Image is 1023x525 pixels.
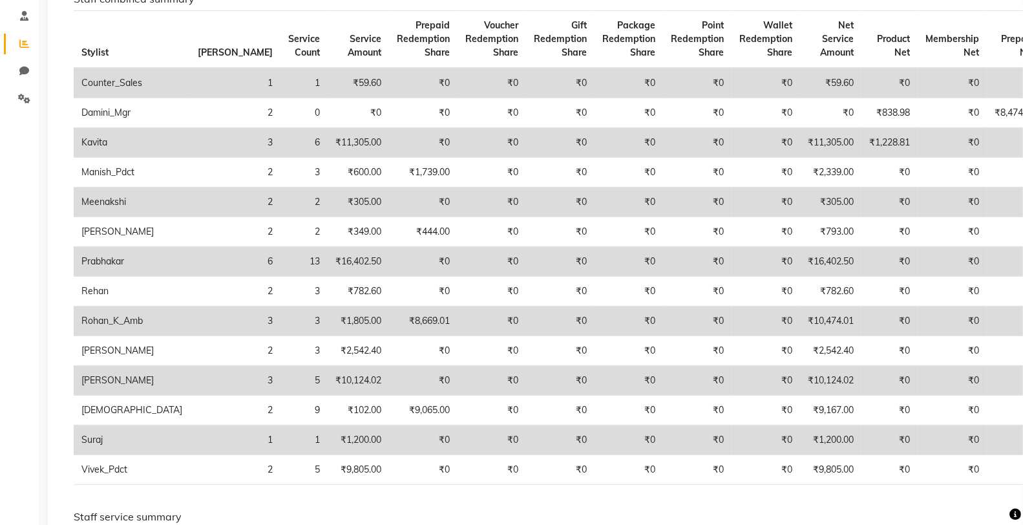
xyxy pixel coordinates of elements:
[595,187,663,217] td: ₹0
[389,455,458,485] td: ₹0
[389,128,458,158] td: ₹0
[663,68,732,98] td: ₹0
[595,396,663,425] td: ₹0
[328,128,389,158] td: ₹11,305.00
[861,98,918,128] td: ₹838.98
[732,128,800,158] td: ₹0
[328,98,389,128] td: ₹0
[534,19,587,58] span: Gift Redemption Share
[663,158,732,187] td: ₹0
[800,396,861,425] td: ₹9,167.00
[918,396,987,425] td: ₹0
[861,247,918,277] td: ₹0
[74,158,190,187] td: Manish_Pdct
[328,187,389,217] td: ₹305.00
[526,158,595,187] td: ₹0
[861,366,918,396] td: ₹0
[861,396,918,425] td: ₹0
[389,396,458,425] td: ₹9,065.00
[526,336,595,366] td: ₹0
[328,396,389,425] td: ₹102.00
[918,68,987,98] td: ₹0
[328,158,389,187] td: ₹600.00
[328,306,389,336] td: ₹1,805.00
[74,128,190,158] td: Kavita
[458,187,526,217] td: ₹0
[526,277,595,306] td: ₹0
[328,68,389,98] td: ₹59.60
[190,425,280,455] td: 1
[861,306,918,336] td: ₹0
[663,277,732,306] td: ₹0
[74,68,190,98] td: Counter_Sales
[74,217,190,247] td: [PERSON_NAME]
[861,336,918,366] td: ₹0
[389,98,458,128] td: ₹0
[328,277,389,306] td: ₹782.60
[918,425,987,455] td: ₹0
[190,455,280,485] td: 2
[190,98,280,128] td: 2
[288,33,320,58] span: Service Count
[458,158,526,187] td: ₹0
[280,277,328,306] td: 3
[458,217,526,247] td: ₹0
[74,247,190,277] td: Prabhakar
[465,19,518,58] span: Voucher Redemption Share
[800,98,861,128] td: ₹0
[595,247,663,277] td: ₹0
[389,158,458,187] td: ₹1,739.00
[800,158,861,187] td: ₹2,339.00
[328,455,389,485] td: ₹9,805.00
[190,247,280,277] td: 6
[389,306,458,336] td: ₹8,669.01
[526,306,595,336] td: ₹0
[732,425,800,455] td: ₹0
[389,366,458,396] td: ₹0
[458,425,526,455] td: ₹0
[800,68,861,98] td: ₹59.60
[458,455,526,485] td: ₹0
[602,19,655,58] span: Package Redemption Share
[732,158,800,187] td: ₹0
[861,455,918,485] td: ₹0
[918,187,987,217] td: ₹0
[595,98,663,128] td: ₹0
[732,366,800,396] td: ₹0
[595,336,663,366] td: ₹0
[526,425,595,455] td: ₹0
[190,306,280,336] td: 3
[458,128,526,158] td: ₹0
[280,68,328,98] td: 1
[74,306,190,336] td: Rohan_K_Amb
[918,336,987,366] td: ₹0
[190,187,280,217] td: 2
[877,33,910,58] span: Product Net
[918,158,987,187] td: ₹0
[595,455,663,485] td: ₹0
[800,306,861,336] td: ₹10,474.01
[280,455,328,485] td: 5
[732,336,800,366] td: ₹0
[280,98,328,128] td: 0
[663,455,732,485] td: ₹0
[389,277,458,306] td: ₹0
[800,455,861,485] td: ₹9,805.00
[526,247,595,277] td: ₹0
[861,187,918,217] td: ₹0
[663,396,732,425] td: ₹0
[458,366,526,396] td: ₹0
[190,158,280,187] td: 2
[595,425,663,455] td: ₹0
[458,98,526,128] td: ₹0
[800,336,861,366] td: ₹2,542.40
[526,217,595,247] td: ₹0
[820,19,854,58] span: Net Service Amount
[328,336,389,366] td: ₹2,542.40
[861,277,918,306] td: ₹0
[595,277,663,306] td: ₹0
[595,217,663,247] td: ₹0
[74,396,190,425] td: [DEMOGRAPHIC_DATA]
[595,128,663,158] td: ₹0
[925,33,979,58] span: Membership Net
